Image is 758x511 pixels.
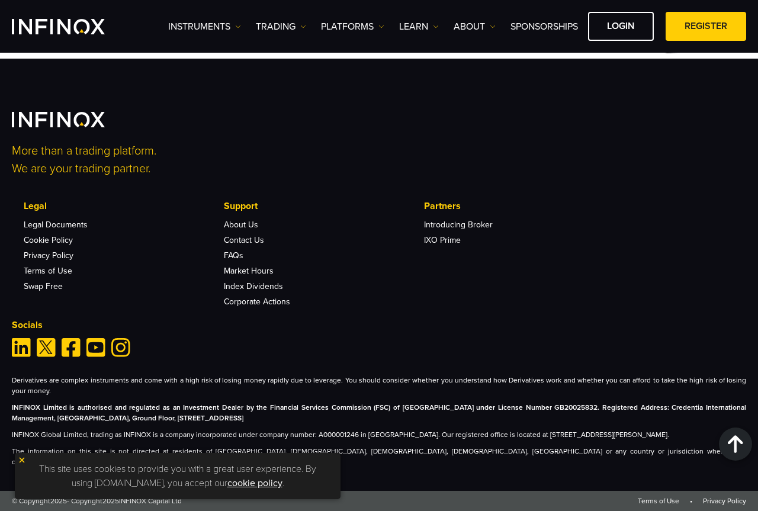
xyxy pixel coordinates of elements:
[703,497,746,505] a: Privacy Policy
[454,20,496,34] a: ABOUT
[224,250,243,261] a: FAQs
[12,19,133,34] a: INFINOX Logo
[510,20,578,34] a: SPONSORSHIPS
[24,220,88,230] a: Legal Documents
[12,496,182,506] span: © Copyright - Copyright INFINOX Capital Ltd
[224,199,424,213] p: Support
[424,235,461,245] a: IXO Prime
[12,429,746,440] p: INFINOX Global Limited, trading as INFINOX is a company incorporated under company number: A00000...
[12,375,746,396] p: Derivatives are complex instruments and come with a high risk of losing money rapidly due to leve...
[256,20,306,34] a: TRADING
[224,220,258,230] a: About Us
[12,446,746,467] p: The information on this site is not directed at residents of [GEOGRAPHIC_DATA], [DEMOGRAPHIC_DATA...
[24,199,224,213] p: Legal
[399,20,439,34] a: Learn
[424,199,624,213] p: Partners
[224,235,264,245] a: Contact Us
[37,338,56,357] a: Twitter
[18,456,26,464] img: yellow close icon
[424,220,493,230] a: Introducing Broker
[24,235,73,245] a: Cookie Policy
[62,338,81,357] a: Facebook
[224,266,274,276] a: Market Hours
[321,20,384,34] a: PLATFORMS
[224,281,283,291] a: Index Dividends
[168,20,241,34] a: Instruments
[24,281,63,291] a: Swap Free
[21,459,335,493] p: This site uses cookies to provide you with a great user experience. By using [DOMAIN_NAME], you a...
[12,318,174,332] p: Socials
[24,266,72,276] a: Terms of Use
[111,338,130,357] a: Instagram
[12,142,746,178] p: More than a trading platform. We are your trading partner.
[12,338,31,357] a: Linkedin
[24,250,73,261] a: Privacy Policy
[224,297,290,307] a: Corporate Actions
[588,12,654,41] a: LOGIN
[666,12,746,41] a: REGISTER
[681,497,701,505] span: •
[102,497,119,505] span: 2025
[12,403,746,422] strong: INFINOX Limited is authorised and regulated as an Investment Dealer by the Financial Services Com...
[227,477,282,489] a: cookie policy
[638,497,679,505] a: Terms of Use
[86,338,105,357] a: Youtube
[50,497,67,505] span: 2025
